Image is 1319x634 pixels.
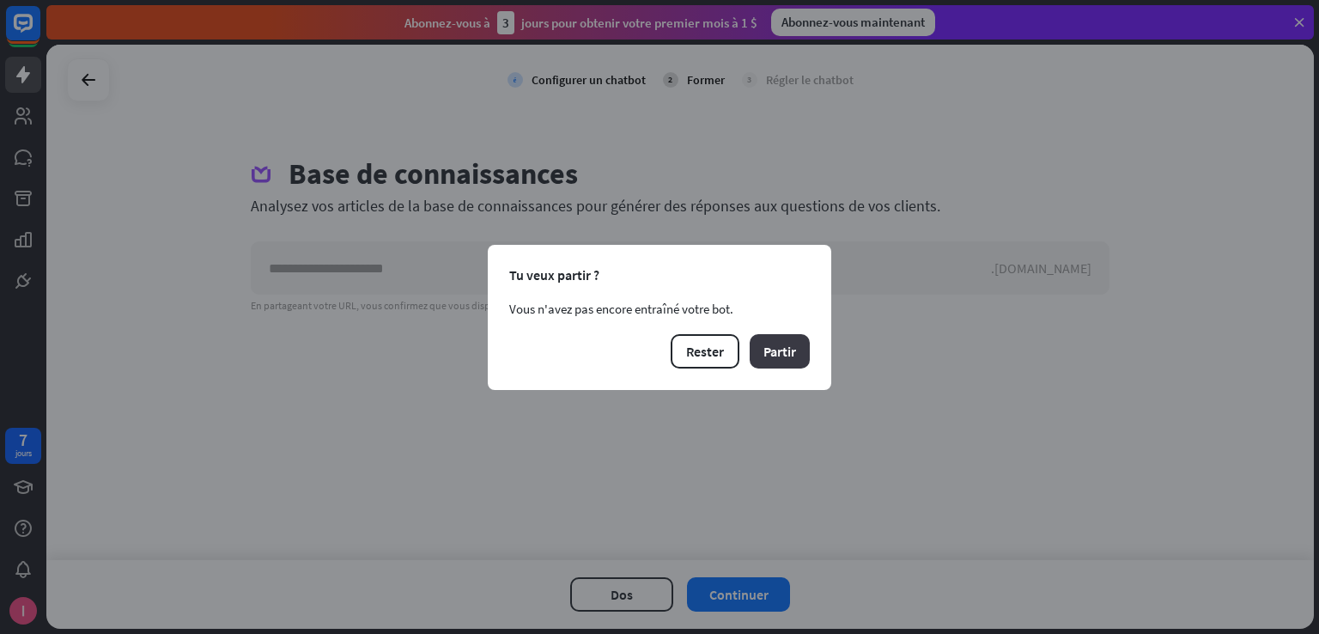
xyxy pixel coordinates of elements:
button: Partir [750,334,810,369]
font: Rester [686,343,724,360]
font: Partir [763,343,796,360]
button: Rester [671,334,739,369]
font: Vous n'avez pas encore entraîné votre bot. [509,301,733,317]
button: Ouvrir le widget de chat LiveChat [14,7,65,58]
font: Tu veux partir ? [509,266,599,283]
